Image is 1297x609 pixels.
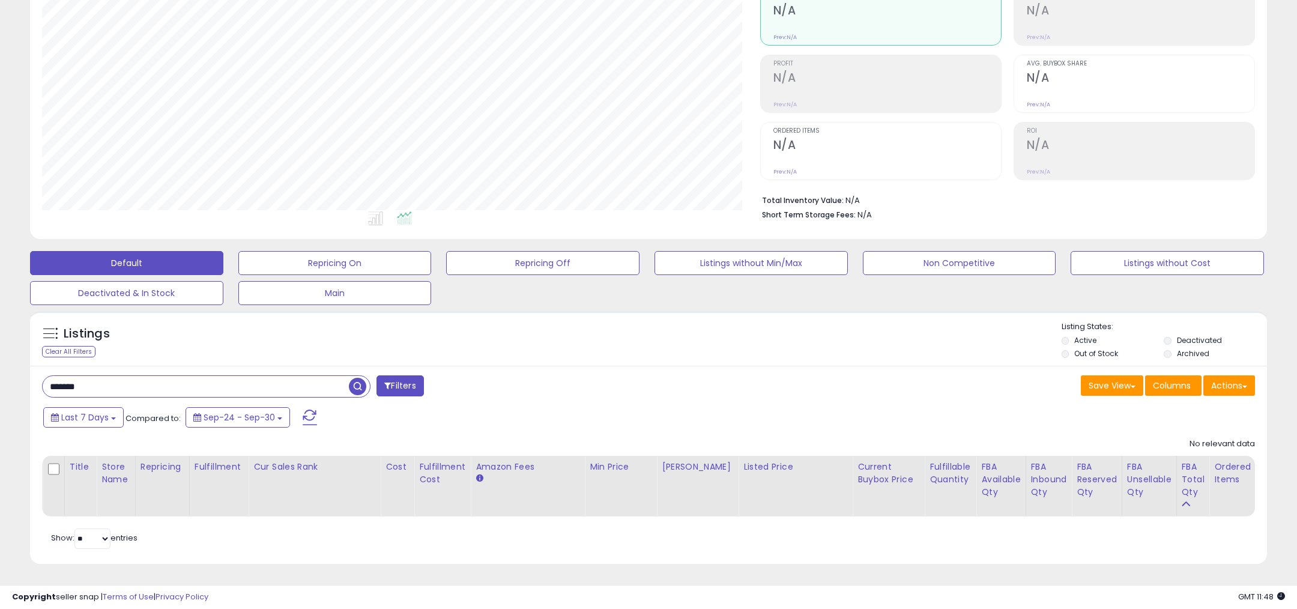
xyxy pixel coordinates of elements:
div: Repricing [141,461,184,473]
li: N/A [762,192,1246,207]
button: Listings without Cost [1071,251,1264,275]
div: seller snap | | [12,592,208,603]
span: 2025-10-10 11:48 GMT [1238,591,1285,602]
span: Sep-24 - Sep-30 [204,411,275,423]
button: Sep-24 - Sep-30 [186,407,290,428]
div: Title [70,461,91,473]
div: Listed Price [743,461,847,473]
button: Repricing On [238,251,432,275]
div: Min Price [590,461,652,473]
button: Deactivated & In Stock [30,281,223,305]
button: Repricing Off [446,251,639,275]
button: Non Competitive [863,251,1056,275]
small: Prev: N/A [1027,34,1050,41]
span: Ordered Items [773,128,1001,135]
h5: Listings [64,326,110,342]
small: Prev: N/A [773,168,797,175]
span: ROI [1027,128,1254,135]
p: Listing States: [1062,321,1268,333]
strong: Copyright [12,591,56,602]
span: Columns [1153,380,1191,392]
div: Fulfillable Quantity [930,461,971,486]
h2: N/A [773,71,1001,87]
div: FBA Reserved Qty [1077,461,1117,498]
div: [PERSON_NAME] [662,461,733,473]
div: Cur Sales Rank [253,461,375,473]
span: Compared to: [125,413,181,424]
h2: N/A [773,138,1001,154]
div: Fulfillment [195,461,243,473]
label: Out of Stock [1074,348,1118,359]
span: Avg. Buybox Share [1027,61,1254,67]
label: Active [1074,335,1096,345]
div: Store Name [101,461,130,486]
button: Listings without Min/Max [655,251,848,275]
small: Amazon Fees. [476,473,483,484]
button: Main [238,281,432,305]
a: Privacy Policy [156,591,208,602]
span: N/A [857,209,872,220]
button: Save View [1081,375,1143,396]
small: Prev: N/A [1027,168,1050,175]
b: Total Inventory Value: [762,195,844,205]
span: Profit [773,61,1001,67]
h2: N/A [1027,4,1254,20]
a: Terms of Use [103,591,154,602]
button: Actions [1203,375,1255,396]
h2: N/A [1027,138,1254,154]
label: Archived [1177,348,1209,359]
div: FBA Available Qty [981,461,1020,498]
div: No relevant data [1190,438,1255,450]
h2: N/A [1027,71,1254,87]
span: Last 7 Days [61,411,109,423]
button: Last 7 Days [43,407,124,428]
button: Columns [1145,375,1202,396]
div: Amazon Fees [476,461,579,473]
div: Ordered Items [1214,461,1258,486]
label: Deactivated [1177,335,1222,345]
div: FBA inbound Qty [1031,461,1067,498]
h2: N/A [773,4,1001,20]
span: Show: entries [51,532,138,544]
div: Clear All Filters [42,346,95,357]
small: Prev: N/A [773,34,797,41]
div: FBA Unsellable Qty [1127,461,1172,498]
small: Prev: N/A [773,101,797,108]
small: Prev: N/A [1027,101,1050,108]
b: Short Term Storage Fees: [762,210,856,220]
button: Default [30,251,223,275]
div: Fulfillment Cost [419,461,465,486]
button: Filters [376,375,423,396]
div: FBA Total Qty [1182,461,1205,498]
div: Current Buybox Price [857,461,919,486]
div: Cost [385,461,409,473]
